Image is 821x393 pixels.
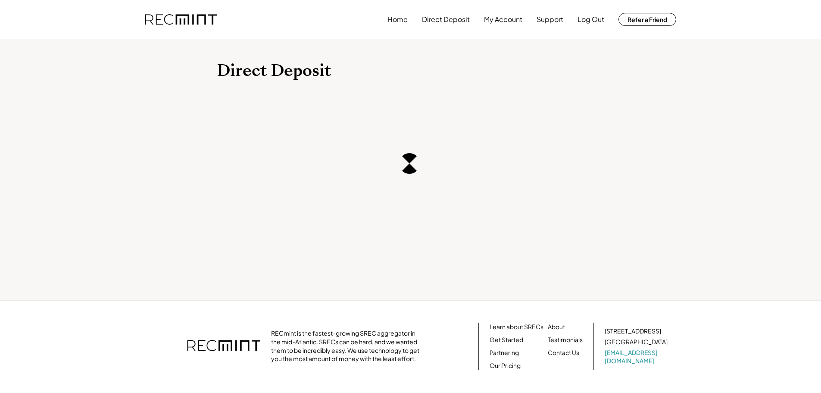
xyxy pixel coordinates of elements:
[548,323,565,331] a: About
[490,336,523,344] a: Get Started
[605,327,661,336] div: [STREET_ADDRESS]
[548,336,583,344] a: Testimonials
[537,11,563,28] button: Support
[217,61,605,81] h1: Direct Deposit
[271,329,424,363] div: RECmint is the fastest-growing SREC aggregator in the mid-Atlantic. SRECs can be hard, and we wan...
[490,362,521,370] a: Our Pricing
[548,349,579,357] a: Contact Us
[387,11,408,28] button: Home
[605,349,669,365] a: [EMAIL_ADDRESS][DOMAIN_NAME]
[605,338,668,346] div: [GEOGRAPHIC_DATA]
[490,323,543,331] a: Learn about SRECs
[578,11,604,28] button: Log Out
[145,14,217,25] img: recmint-logotype%403x.png
[422,11,470,28] button: Direct Deposit
[618,13,676,26] button: Refer a Friend
[490,349,519,357] a: Partnering
[187,331,260,362] img: recmint-logotype%403x.png
[484,11,522,28] button: My Account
